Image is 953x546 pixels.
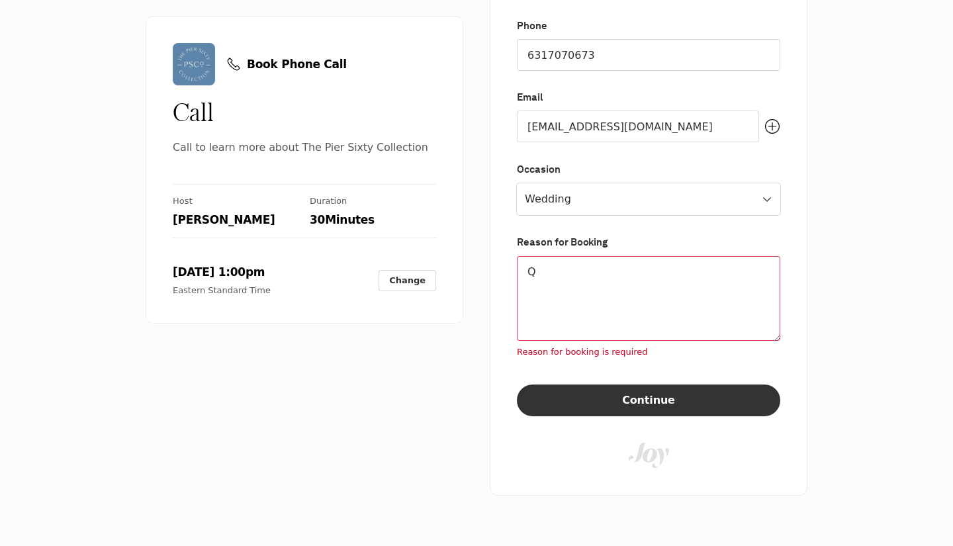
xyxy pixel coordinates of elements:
span: Occasion [517,161,780,178]
input: you@example.com [517,111,759,142]
span: Reason for booking is required [517,346,780,358]
div: 30 Minutes [310,212,436,227]
div: Duration [310,195,436,207]
label: Phone [517,18,547,34]
a: Change [379,270,436,291]
input: +1 555-555-7890 [517,39,780,71]
img: Vendor Avatar [173,43,215,85]
label: Reason for Booking [517,234,608,251]
div: [PERSON_NAME] [173,212,299,227]
div: [DATE] 1:00pm [173,265,271,279]
div: Host [173,195,299,207]
span: Book Phone Call [247,57,347,71]
span: Call to learn more about The Pier Sixty Collection [173,138,436,158]
div: Eastern Standard Time [173,285,271,296]
button: Add secondary email [764,111,780,142]
button: Continue [517,385,780,416]
div: Call [173,96,436,128]
label: Email [517,89,543,105]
